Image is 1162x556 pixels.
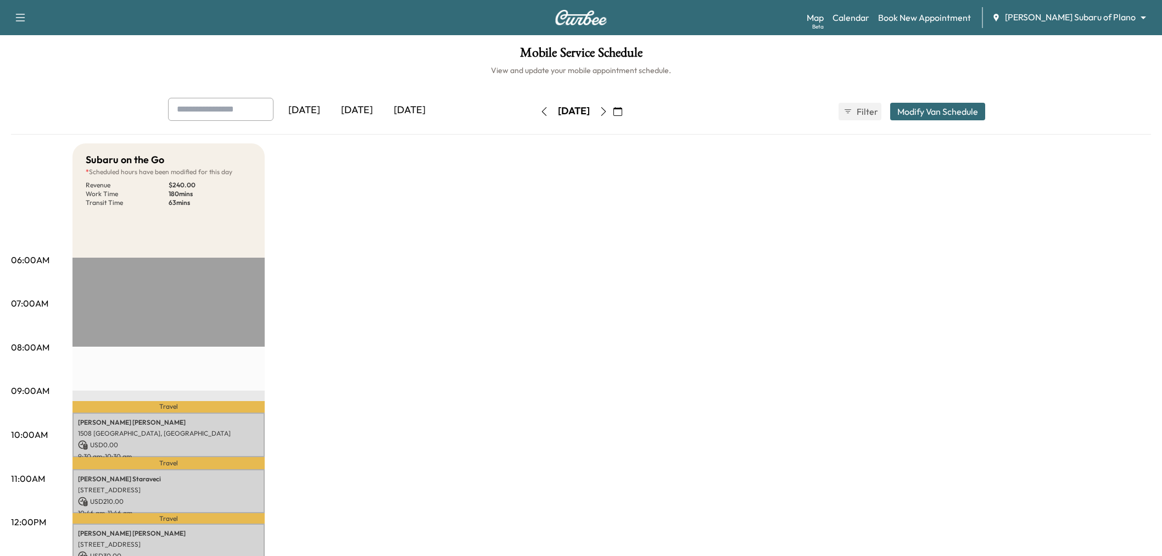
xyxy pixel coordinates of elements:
p: Travel [72,401,265,413]
p: 06:00AM [11,253,49,266]
p: Revenue [86,181,169,190]
p: Travel [72,457,265,469]
p: USD 210.00 [78,497,259,507]
p: $ 240.00 [169,181,252,190]
img: Curbee Logo [555,10,607,25]
p: [STREET_ADDRESS] [78,540,259,549]
p: 10:46 am - 11:46 am [78,509,259,518]
h1: Mobile Service Schedule [11,46,1151,65]
p: Work Time [86,190,169,198]
p: 9:30 am - 10:30 am [78,452,259,461]
p: 180 mins [169,190,252,198]
div: [DATE] [383,98,436,123]
span: [PERSON_NAME] Subaru of Plano [1005,11,1136,24]
p: Travel [72,513,265,524]
p: [STREET_ADDRESS] [78,486,259,494]
div: [DATE] [278,98,331,123]
div: [DATE] [331,98,383,123]
button: Modify Van Schedule [890,103,985,120]
p: [PERSON_NAME] [PERSON_NAME] [78,418,259,427]
a: Calendar [833,11,869,24]
p: 10:00AM [11,428,48,441]
p: 09:00AM [11,384,49,397]
h6: View and update your mobile appointment schedule. [11,65,1151,76]
a: MapBeta [807,11,824,24]
p: 08:00AM [11,341,49,354]
div: Beta [812,23,824,31]
p: 11:00AM [11,472,45,485]
p: [PERSON_NAME] [PERSON_NAME] [78,529,259,538]
p: 07:00AM [11,297,48,310]
a: Book New Appointment [878,11,971,24]
p: 1508 [GEOGRAPHIC_DATA], [GEOGRAPHIC_DATA] [78,429,259,438]
p: [PERSON_NAME] Staraveci [78,475,259,483]
p: Scheduled hours have been modified for this day [86,168,252,176]
button: Filter [839,103,881,120]
p: 63 mins [169,198,252,207]
p: USD 0.00 [78,440,259,450]
p: 12:00PM [11,515,46,529]
div: [DATE] [558,104,590,118]
p: Transit Time [86,198,169,207]
h5: Subaru on the Go [86,152,164,168]
span: Filter [857,105,876,118]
